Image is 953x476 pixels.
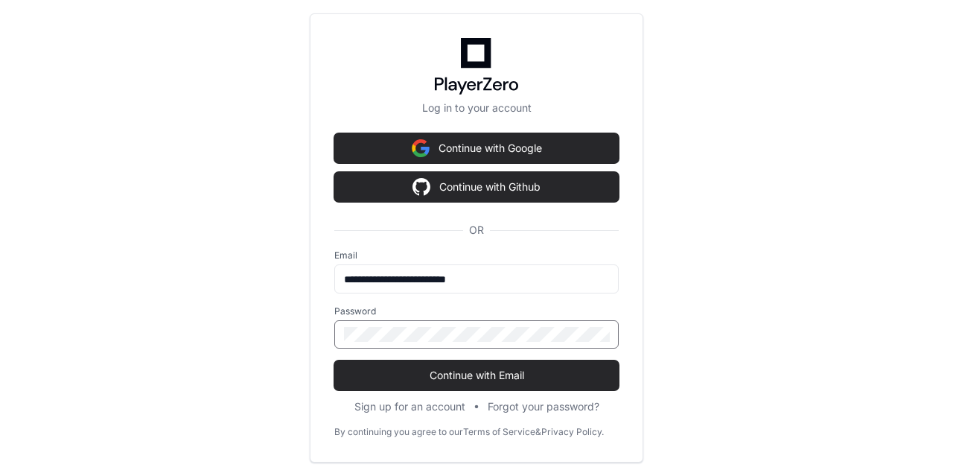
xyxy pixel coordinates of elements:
[334,368,619,383] span: Continue with Email
[334,172,619,202] button: Continue with Github
[334,426,463,438] div: By continuing you agree to our
[334,305,619,317] label: Password
[541,426,604,438] a: Privacy Policy.
[412,133,430,163] img: Sign in with google
[334,101,619,115] p: Log in to your account
[463,223,490,238] span: OR
[535,426,541,438] div: &
[334,250,619,261] label: Email
[412,172,430,202] img: Sign in with google
[334,133,619,163] button: Continue with Google
[463,426,535,438] a: Terms of Service
[354,399,465,414] button: Sign up for an account
[334,361,619,390] button: Continue with Email
[488,399,599,414] button: Forgot your password?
